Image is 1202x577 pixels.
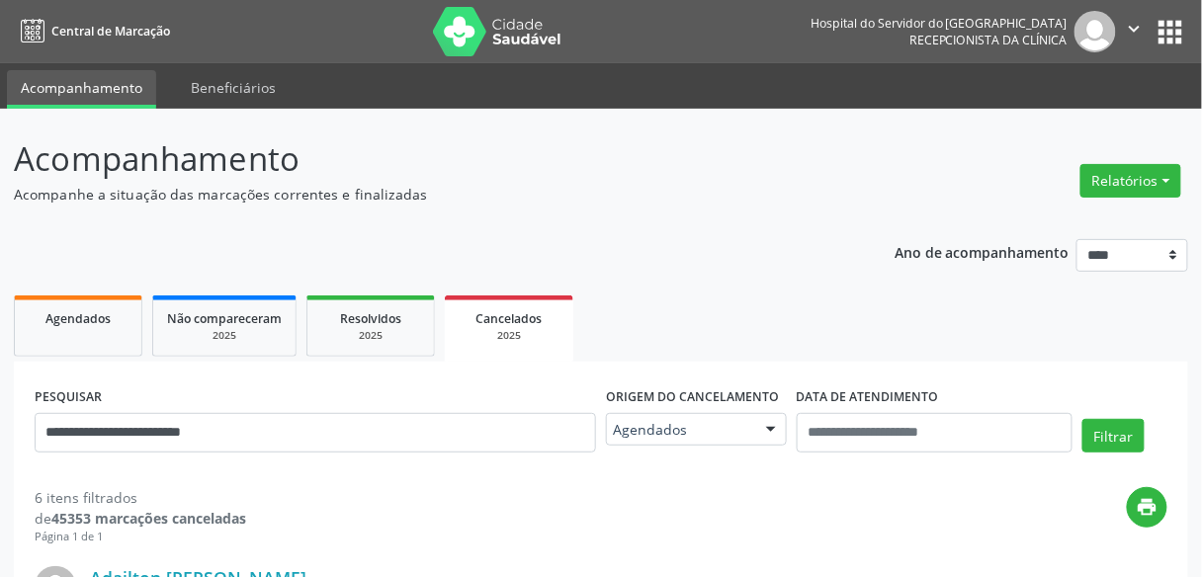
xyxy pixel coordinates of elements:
div: 2025 [167,328,282,343]
span: Não compareceram [167,310,282,327]
button: apps [1154,15,1188,49]
img: img [1074,11,1116,52]
div: Página 1 de 1 [35,529,246,545]
label: DATA DE ATENDIMENTO [797,382,939,413]
span: Cancelados [476,310,543,327]
strong: 45353 marcações canceladas [51,509,246,528]
label: Origem do cancelamento [606,382,779,413]
div: 2025 [321,328,420,343]
p: Ano de acompanhamento [895,239,1070,264]
i: print [1137,496,1159,518]
div: Hospital do Servidor do [GEOGRAPHIC_DATA] [811,15,1068,32]
button: print [1127,487,1167,528]
button:  [1116,11,1154,52]
div: 2025 [459,328,559,343]
p: Acompanhe a situação das marcações correntes e finalizadas [14,184,836,205]
div: 6 itens filtrados [35,487,246,508]
a: Acompanhamento [7,70,156,109]
label: PESQUISAR [35,382,102,413]
span: Resolvidos [340,310,401,327]
button: Filtrar [1082,419,1145,453]
span: Central de Marcação [51,23,170,40]
a: Central de Marcação [14,15,170,47]
p: Acompanhamento [14,134,836,184]
a: Beneficiários [177,70,290,105]
span: Recepcionista da clínica [909,32,1068,48]
i:  [1124,18,1146,40]
div: de [35,508,246,529]
span: Agendados [45,310,111,327]
span: Agendados [613,420,746,440]
button: Relatórios [1080,164,1181,198]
